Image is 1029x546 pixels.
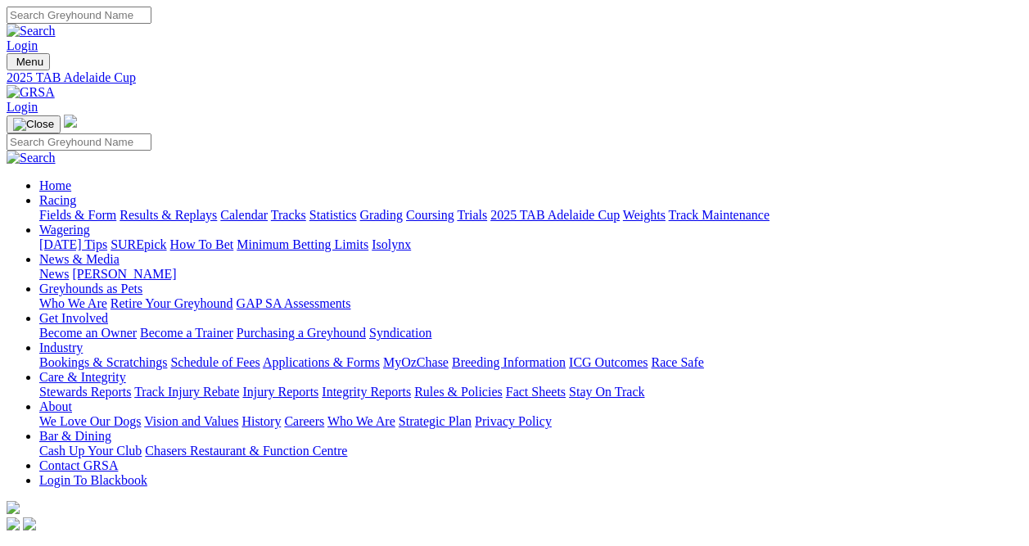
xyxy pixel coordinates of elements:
[39,355,167,369] a: Bookings & Scratchings
[111,237,166,251] a: SUREpick
[669,208,769,222] a: Track Maintenance
[39,414,141,428] a: We Love Our Dogs
[13,118,54,131] img: Close
[120,208,217,222] a: Results & Replays
[623,208,666,222] a: Weights
[111,296,233,310] a: Retire Your Greyhound
[39,414,1022,429] div: About
[7,115,61,133] button: Toggle navigation
[39,208,1022,223] div: Racing
[39,326,1022,341] div: Get Involved
[271,208,306,222] a: Tracks
[7,38,38,52] a: Login
[39,267,1022,282] div: News & Media
[39,193,76,207] a: Racing
[39,399,72,413] a: About
[7,100,38,114] a: Login
[39,326,137,340] a: Become an Owner
[7,151,56,165] img: Search
[360,208,403,222] a: Grading
[170,355,260,369] a: Schedule of Fees
[284,414,324,428] a: Careers
[39,458,118,472] a: Contact GRSA
[39,429,111,443] a: Bar & Dining
[39,208,116,222] a: Fields & Form
[490,208,620,222] a: 2025 TAB Adelaide Cup
[39,355,1022,370] div: Industry
[39,473,147,487] a: Login To Blackbook
[23,517,36,530] img: twitter.svg
[327,414,395,428] a: Who We Are
[242,385,318,399] a: Injury Reports
[7,517,20,530] img: facebook.svg
[39,341,83,354] a: Industry
[64,115,77,128] img: logo-grsa-white.png
[145,444,347,458] a: Chasers Restaurant & Function Centre
[369,326,431,340] a: Syndication
[322,385,411,399] a: Integrity Reports
[7,85,55,100] img: GRSA
[39,282,142,296] a: Greyhounds as Pets
[457,208,487,222] a: Trials
[170,237,234,251] a: How To Bet
[309,208,357,222] a: Statistics
[263,355,380,369] a: Applications & Forms
[39,237,1022,252] div: Wagering
[140,326,233,340] a: Become a Trainer
[72,267,176,281] a: [PERSON_NAME]
[475,414,552,428] a: Privacy Policy
[39,311,108,325] a: Get Involved
[7,7,151,24] input: Search
[39,444,142,458] a: Cash Up Your Club
[7,70,1022,85] a: 2025 TAB Adelaide Cup
[220,208,268,222] a: Calendar
[237,326,366,340] a: Purchasing a Greyhound
[372,237,411,251] a: Isolynx
[406,208,454,222] a: Coursing
[414,385,503,399] a: Rules & Policies
[237,296,351,310] a: GAP SA Assessments
[651,355,703,369] a: Race Safe
[39,385,1022,399] div: Care & Integrity
[399,414,472,428] a: Strategic Plan
[383,355,449,369] a: MyOzChase
[39,252,120,266] a: News & Media
[569,355,648,369] a: ICG Outcomes
[7,53,50,70] button: Toggle navigation
[39,296,107,310] a: Who We Are
[39,385,131,399] a: Stewards Reports
[39,178,71,192] a: Home
[39,444,1022,458] div: Bar & Dining
[241,414,281,428] a: History
[134,385,239,399] a: Track Injury Rebate
[39,267,69,281] a: News
[506,385,566,399] a: Fact Sheets
[7,133,151,151] input: Search
[39,237,107,251] a: [DATE] Tips
[569,385,644,399] a: Stay On Track
[39,296,1022,311] div: Greyhounds as Pets
[7,24,56,38] img: Search
[16,56,43,68] span: Menu
[7,501,20,514] img: logo-grsa-white.png
[452,355,566,369] a: Breeding Information
[237,237,368,251] a: Minimum Betting Limits
[39,223,90,237] a: Wagering
[144,414,238,428] a: Vision and Values
[39,370,126,384] a: Care & Integrity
